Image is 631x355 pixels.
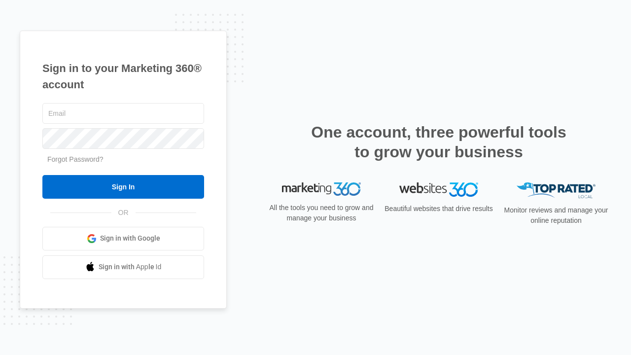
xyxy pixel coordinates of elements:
[42,103,204,124] input: Email
[111,208,136,218] span: OR
[100,233,160,244] span: Sign in with Google
[399,182,478,197] img: Websites 360
[42,227,204,250] a: Sign in with Google
[517,182,596,199] img: Top Rated Local
[282,182,361,196] img: Marketing 360
[47,155,104,163] a: Forgot Password?
[99,262,162,272] span: Sign in with Apple Id
[42,255,204,279] a: Sign in with Apple Id
[42,175,204,199] input: Sign In
[42,60,204,93] h1: Sign in to your Marketing 360® account
[266,203,377,223] p: All the tools you need to grow and manage your business
[501,205,611,226] p: Monitor reviews and manage your online reputation
[308,122,569,162] h2: One account, three powerful tools to grow your business
[384,204,494,214] p: Beautiful websites that drive results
